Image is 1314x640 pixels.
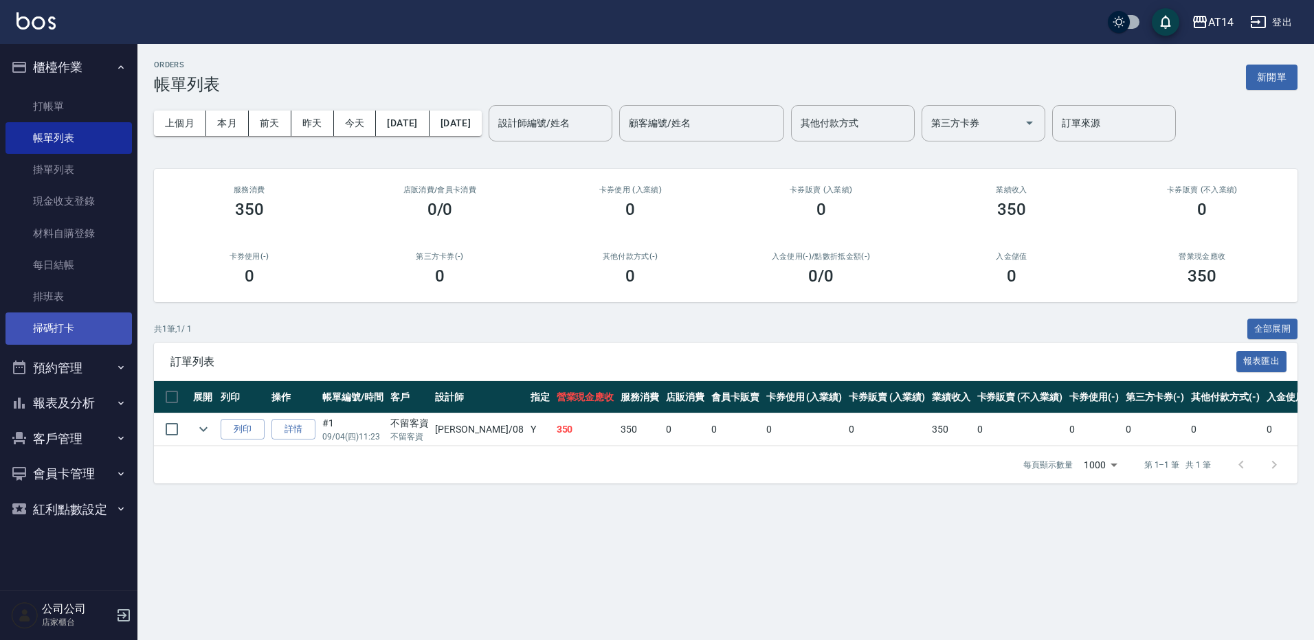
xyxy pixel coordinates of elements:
a: 帳單列表 [5,122,132,154]
th: 客戶 [387,381,432,413]
a: 每日結帳 [5,249,132,281]
h3: 0 [625,200,635,219]
th: 卡券販賣 (入業績) [845,381,928,413]
h3: 350 [997,200,1026,219]
th: 帳單編號/時間 [319,381,387,413]
h3: 0 [435,266,445,286]
p: 第 1–1 筆 共 1 筆 [1144,459,1211,471]
td: 0 [662,413,708,446]
button: save [1152,8,1179,36]
a: 材料自購登錄 [5,218,132,249]
button: 報表及分析 [5,385,132,421]
div: 1000 [1078,446,1122,483]
td: Y [527,413,553,446]
a: 新開單 [1246,70,1298,83]
h3: 服務消費 [170,185,328,194]
th: 服務消費 [617,381,662,413]
a: 掛單列表 [5,154,132,185]
td: 0 [763,413,846,446]
h2: 店販消費 /會員卡消費 [361,185,518,194]
td: [PERSON_NAME] /08 [432,413,526,446]
h3: 350 [1188,266,1216,286]
button: expand row [193,419,214,439]
a: 報表匯出 [1236,354,1287,367]
th: 其他付款方式(-) [1188,381,1263,413]
h3: 0 [1007,266,1016,286]
th: 列印 [217,381,268,413]
td: 0 [1122,413,1188,446]
button: 列印 [221,419,265,440]
th: 會員卡販賣 [708,381,763,413]
h2: 卡券使用(-) [170,252,328,261]
button: 紅利點數設定 [5,492,132,527]
h2: 卡券販賣 (入業績) [742,185,900,194]
h3: 350 [235,200,264,219]
button: 櫃檯作業 [5,49,132,85]
th: 卡券販賣 (不入業績) [974,381,1066,413]
button: 本月 [206,111,249,136]
th: 操作 [268,381,319,413]
a: 掃碼打卡 [5,312,132,344]
h2: 其他付款方式(-) [552,252,709,261]
button: AT14 [1186,8,1239,36]
h3: 0/0 [427,200,453,219]
h3: 0 [625,266,635,286]
td: 0 [1066,413,1122,446]
a: 現金收支登錄 [5,185,132,217]
h2: 入金使用(-) /點數折抵金額(-) [742,252,900,261]
th: 展開 [190,381,217,413]
th: 指定 [527,381,553,413]
div: AT14 [1208,14,1234,31]
h3: 0 [245,266,254,286]
button: 預約管理 [5,350,132,386]
th: 卡券使用 (入業績) [763,381,846,413]
th: 設計師 [432,381,526,413]
button: 客戶管理 [5,421,132,457]
th: 業績收入 [928,381,974,413]
button: 全部展開 [1247,319,1298,340]
button: 報表匯出 [1236,351,1287,372]
h3: 0 [816,200,826,219]
a: 排班表 [5,281,132,312]
h3: 0 /0 [808,266,834,286]
td: 0 [845,413,928,446]
th: 卡券使用(-) [1066,381,1122,413]
p: 不留客資 [390,431,429,443]
p: 共 1 筆, 1 / 1 [154,323,192,335]
p: 09/04 (四) 11:23 [322,431,383,443]
td: #1 [319,413,387,446]
p: 店家櫃台 [42,616,112,628]
th: 第三方卡券(-) [1122,381,1188,413]
div: 不留客資 [390,416,429,431]
span: 訂單列表 [170,355,1236,369]
button: 今天 [334,111,377,136]
td: 0 [708,413,763,446]
button: [DATE] [376,111,429,136]
h2: 卡券使用 (入業績) [552,185,709,194]
button: 登出 [1245,10,1298,35]
a: 打帳單 [5,91,132,122]
td: 0 [1188,413,1263,446]
th: 營業現金應收 [553,381,618,413]
td: 350 [928,413,974,446]
p: 每頁顯示數量 [1023,459,1073,471]
h3: 帳單列表 [154,75,220,94]
td: 350 [553,413,618,446]
h2: 業績收入 [933,185,1090,194]
th: 店販消費 [662,381,708,413]
button: Open [1018,112,1040,134]
button: 會員卡管理 [5,456,132,492]
button: 新開單 [1246,65,1298,90]
button: 前天 [249,111,291,136]
a: 詳情 [271,419,315,440]
button: 上個月 [154,111,206,136]
td: 350 [617,413,662,446]
h2: 入金儲值 [933,252,1090,261]
button: 昨天 [291,111,334,136]
h3: 0 [1197,200,1207,219]
button: [DATE] [430,111,482,136]
h2: 卡券販賣 (不入業績) [1124,185,1281,194]
h5: 公司公司 [42,602,112,616]
td: 0 [974,413,1066,446]
h2: 第三方卡券(-) [361,252,518,261]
